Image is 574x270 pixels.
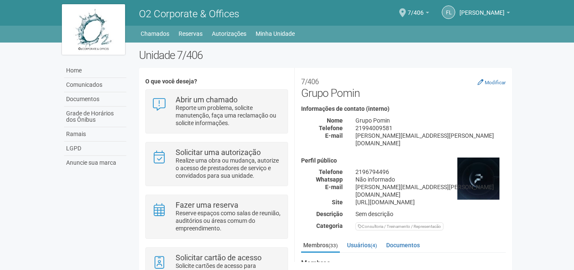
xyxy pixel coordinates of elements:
a: Grade de Horários dos Ônibus [64,107,126,127]
h2: Unidade 7/406 [139,49,513,61]
a: Documentos [64,92,126,107]
strong: Whatsapp [316,176,343,183]
a: LGPD [64,142,126,156]
h4: Perfil público [301,158,506,164]
img: logo.jpg [62,4,125,55]
a: Usuários(4) [345,239,379,251]
img: business.png [457,158,499,200]
strong: Membros [301,259,506,267]
small: (33) [328,243,338,249]
a: Fazer uma reserva Reserve espaços como salas de reunião, auditórios ou áreas comum do empreendime... [152,201,281,232]
div: Não informado [349,176,512,183]
a: Reservas [179,28,203,40]
span: 7/406 [408,1,424,16]
strong: Nome [327,117,343,124]
small: Modificar [485,80,506,86]
a: Anuncie sua marca [64,156,126,170]
a: Documentos [384,239,422,251]
strong: Categoria [316,222,343,229]
small: 7/406 [301,78,319,86]
a: Autorizações [212,28,246,40]
div: [PERSON_NAME][EMAIL_ADDRESS][PERSON_NAME][DOMAIN_NAME] [349,132,512,147]
a: Chamados [141,28,169,40]
a: Abrir um chamado Reporte um problema, solicite manutenção, faça uma reclamação ou solicite inform... [152,96,281,127]
small: (4) [371,243,377,249]
span: O2 Corporate & Offices [139,8,239,20]
a: Modificar [478,79,506,86]
p: Reserve espaços como salas de reunião, auditórios ou áreas comum do empreendimento. [176,209,281,232]
div: Grupo Pomin [349,117,512,124]
div: Consultoria / Treinamento / Representacão [355,222,443,230]
a: Comunicados [64,78,126,92]
a: Ramais [64,127,126,142]
p: Reporte um problema, solicite manutenção, faça uma reclamação ou solicite informações. [176,104,281,127]
div: Sem descrição [349,210,512,218]
div: 21994009581 [349,124,512,132]
h4: Informações de contato (interno) [301,106,506,112]
strong: E-mail [325,132,343,139]
a: 7/406 [408,11,429,17]
p: Realize uma obra ou mudança, autorize o acesso de prestadores de serviço e convidados para sua un... [176,157,281,179]
strong: Fazer uma reserva [176,200,238,209]
strong: Telefone [319,168,343,175]
a: Solicitar uma autorização Realize uma obra ou mudança, autorize o acesso de prestadores de serviç... [152,149,281,179]
a: Home [64,64,126,78]
h2: Grupo Pomin [301,74,506,99]
div: 2196794496 [349,168,512,176]
a: Membros(33) [301,239,340,253]
div: [URL][DOMAIN_NAME] [349,198,512,206]
strong: Abrir um chamado [176,95,238,104]
a: FL [442,5,455,19]
strong: Site [332,199,343,206]
a: [PERSON_NAME] [459,11,510,17]
strong: Telefone [319,125,343,131]
a: Minha Unidade [256,28,295,40]
div: [PERSON_NAME][EMAIL_ADDRESS][PERSON_NAME][DOMAIN_NAME] [349,183,512,198]
h4: O que você deseja? [145,78,288,85]
span: Fagner Luz [459,1,505,16]
strong: Solicitar uma autorização [176,148,261,157]
strong: E-mail [325,184,343,190]
strong: Descrição [316,211,343,217]
strong: Solicitar cartão de acesso [176,253,262,262]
